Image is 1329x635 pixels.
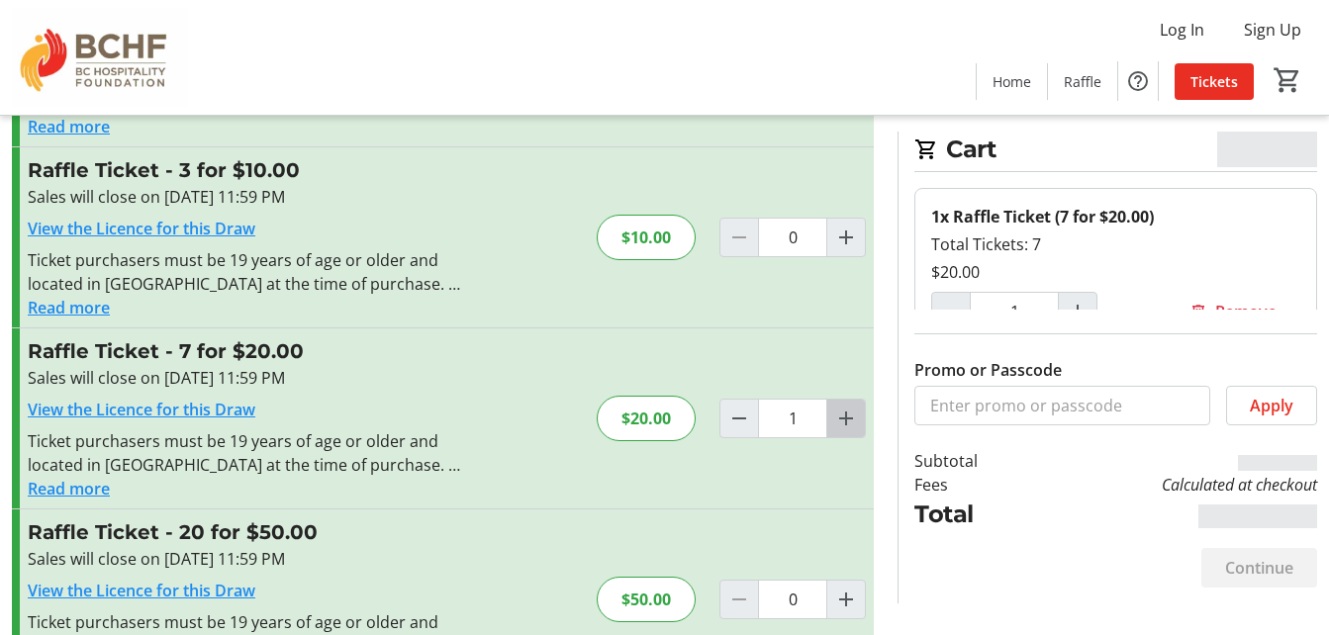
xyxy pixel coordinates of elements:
[1144,14,1220,45] button: Log In
[12,8,188,107] img: BC Hospitality Foundation's Logo
[28,366,460,390] div: Sales will close on [DATE] 11:59 PM
[977,63,1047,100] a: Home
[970,292,1059,331] input: Raffle Ticket (7 for $20.00) Quantity
[597,577,696,622] div: $50.00
[28,296,110,319] button: Read more
[597,396,696,441] div: $20.00
[1175,63,1254,100] a: Tickets
[28,155,460,185] h3: Raffle Ticket - 3 for $10.00
[932,293,970,330] button: Decrement by one
[1250,394,1293,417] span: Apply
[914,358,1062,382] label: Promo or Passcode
[931,232,1300,256] div: Total Tickets: 7
[1190,71,1238,92] span: Tickets
[914,473,1031,497] td: Fees
[28,399,255,420] a: View the Licence for this Draw
[1270,62,1305,98] button: Cart
[1118,61,1158,101] button: Help
[28,477,110,500] button: Read more
[28,517,460,547] h3: Raffle Ticket - 20 for $50.00
[28,248,460,296] div: Ticket purchasers must be 19 years of age or older and located in [GEOGRAPHIC_DATA] at the time o...
[914,449,1031,473] td: Subtotal
[28,580,255,601] a: View the Licence for this Draw
[758,399,827,438] input: Raffle Ticket Quantity
[1215,300,1277,323] span: Remove
[827,400,865,437] button: Increment by one
[1059,293,1096,330] button: Increment by one
[931,205,1300,228] div: 1x Raffle Ticket (7 for $20.00)
[931,260,1300,284] div: $20.00
[28,218,255,239] a: View the Licence for this Draw
[758,218,827,257] input: Raffle Ticket Quantity
[28,185,460,209] div: Sales will close on [DATE] 11:59 PM
[597,215,696,260] div: $10.00
[827,219,865,256] button: Increment by one
[1048,63,1117,100] a: Raffle
[1166,292,1300,331] button: Remove
[28,429,460,477] div: Ticket purchasers must be 19 years of age or older and located in [GEOGRAPHIC_DATA] at the time o...
[914,497,1031,532] td: Total
[1031,473,1317,497] td: Calculated at checkout
[1217,132,1317,167] span: CA$0.00
[1064,71,1101,92] span: Raffle
[993,71,1031,92] span: Home
[1228,14,1317,45] button: Sign Up
[758,580,827,619] input: Raffle Ticket Quantity
[1226,386,1317,425] button: Apply
[827,581,865,618] button: Increment by one
[28,547,460,571] div: Sales will close on [DATE] 11:59 PM
[1160,18,1204,42] span: Log In
[28,336,460,366] h3: Raffle Ticket - 7 for $20.00
[914,132,1317,172] h2: Cart
[1244,18,1301,42] span: Sign Up
[28,115,110,138] button: Read more
[914,386,1210,425] input: Enter promo or passcode
[720,400,758,437] button: Decrement by one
